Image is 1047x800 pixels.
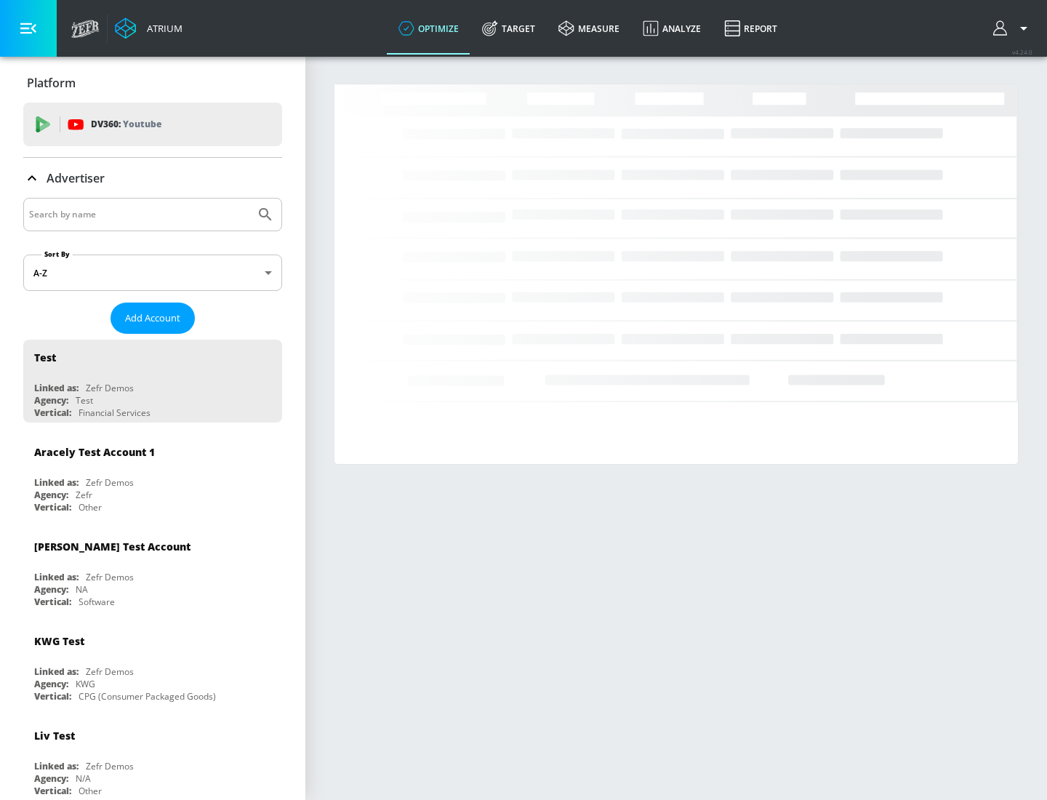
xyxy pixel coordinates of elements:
[86,665,134,678] div: Zefr Demos
[34,501,71,513] div: Vertical:
[86,476,134,489] div: Zefr Demos
[34,407,71,419] div: Vertical:
[34,678,68,690] div: Agency:
[23,434,282,517] div: Aracely Test Account 1Linked as:Zefr DemosAgency:ZefrVertical:Other
[23,529,282,612] div: [PERSON_NAME] Test AccountLinked as:Zefr DemosAgency:NAVertical:Software
[470,2,547,55] a: Target
[34,665,79,678] div: Linked as:
[23,623,282,706] div: KWG TestLinked as:Zefr DemosAgency:KWGVertical:CPG (Consumer Packaged Goods)
[23,340,282,423] div: TestLinked as:Zefr DemosAgency:TestVertical:Financial Services
[76,583,88,596] div: NA
[34,760,79,772] div: Linked as:
[76,394,93,407] div: Test
[34,351,56,364] div: Test
[91,116,161,132] p: DV360:
[631,2,713,55] a: Analyze
[34,476,79,489] div: Linked as:
[713,2,789,55] a: Report
[34,540,190,553] div: [PERSON_NAME] Test Account
[34,445,155,459] div: Aracely Test Account 1
[23,103,282,146] div: DV360: Youtube
[125,310,180,327] span: Add Account
[123,116,161,132] p: Youtube
[34,729,75,743] div: Liv Test
[79,596,115,608] div: Software
[23,63,282,103] div: Platform
[27,75,76,91] p: Platform
[23,158,282,199] div: Advertiser
[111,303,195,334] button: Add Account
[76,489,92,501] div: Zefr
[34,634,84,648] div: KWG Test
[29,205,249,224] input: Search by name
[79,407,151,419] div: Financial Services
[76,678,95,690] div: KWG
[86,571,134,583] div: Zefr Demos
[41,249,73,259] label: Sort By
[79,785,102,797] div: Other
[1012,48,1032,56] span: v 4.24.0
[141,22,182,35] div: Atrium
[34,394,68,407] div: Agency:
[79,690,216,703] div: CPG (Consumer Packaged Goods)
[86,760,134,772] div: Zefr Demos
[86,382,134,394] div: Zefr Demos
[34,772,68,785] div: Agency:
[387,2,470,55] a: optimize
[115,17,182,39] a: Atrium
[76,772,91,785] div: N/A
[34,489,68,501] div: Agency:
[23,255,282,291] div: A-Z
[34,785,71,797] div: Vertical:
[79,501,102,513] div: Other
[34,382,79,394] div: Linked as:
[34,596,71,608] div: Vertical:
[34,690,71,703] div: Vertical:
[47,170,105,186] p: Advertiser
[547,2,631,55] a: measure
[34,571,79,583] div: Linked as:
[34,583,68,596] div: Agency:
